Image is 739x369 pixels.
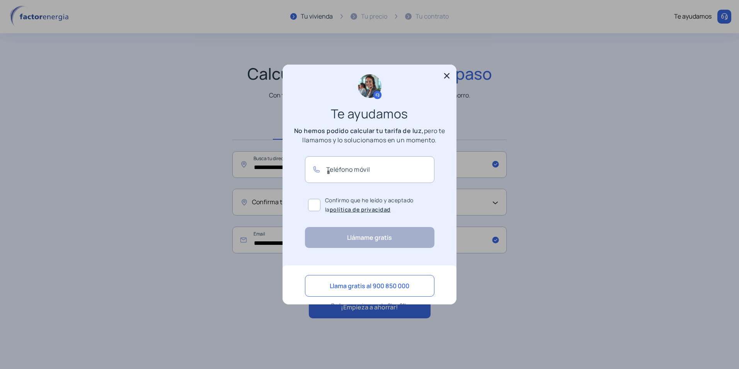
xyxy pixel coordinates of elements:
span: Confirmo que he leído y aceptado la [325,196,431,214]
button: Llama gratis al 900 850 000 [305,275,434,297]
h3: Te ayudamos [300,109,439,118]
b: No hemos podido calcular tu tarifa de luz, [294,126,424,135]
p: pero te llamamos y lo solucionamos en un momento. [292,126,447,145]
p: De lunes a viernes de 9h a 21h [305,301,434,310]
a: política de privacidad [330,206,391,213]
